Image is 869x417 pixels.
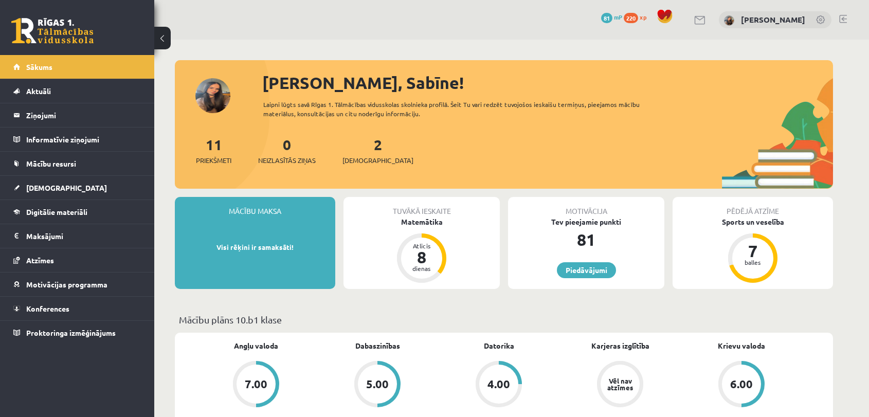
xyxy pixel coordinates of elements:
[737,243,768,259] div: 7
[591,340,649,351] a: Karjeras izglītība
[343,216,500,227] div: Matemātika
[559,361,681,409] a: Vēl nav atzīmes
[718,340,765,351] a: Krievu valoda
[438,361,559,409] a: 4.00
[13,273,141,296] a: Motivācijas programma
[26,159,76,168] span: Mācību resursi
[26,62,52,71] span: Sākums
[262,70,833,95] div: [PERSON_NAME], Sabīne!
[343,197,500,216] div: Tuvākā ieskaite
[245,378,267,390] div: 7.00
[681,361,802,409] a: 6.00
[640,13,646,21] span: xp
[406,249,437,265] div: 8
[13,297,141,320] a: Konferences
[13,248,141,272] a: Atzīmes
[26,183,107,192] span: [DEMOGRAPHIC_DATA]
[737,259,768,265] div: balles
[406,265,437,271] div: dienas
[673,216,833,227] div: Sports un veselība
[484,340,514,351] a: Datorika
[13,200,141,224] a: Digitālie materiāli
[487,378,510,390] div: 4.00
[26,86,51,96] span: Aktuāli
[355,340,400,351] a: Dabaszinības
[508,197,664,216] div: Motivācija
[195,361,317,409] a: 7.00
[673,216,833,284] a: Sports un veselība 7 balles
[557,262,616,278] a: Piedāvājumi
[258,135,316,166] a: 0Neizlasītās ziņas
[26,256,54,265] span: Atzīmes
[741,14,805,25] a: [PERSON_NAME]
[258,155,316,166] span: Neizlasītās ziņas
[724,15,734,26] img: Sabīne Eiklone
[13,128,141,151] a: Informatīvie ziņojumi
[317,361,438,409] a: 5.00
[624,13,638,23] span: 220
[673,197,833,216] div: Pēdējā atzīme
[13,55,141,79] a: Sākums
[263,100,658,118] div: Laipni lūgts savā Rīgas 1. Tālmācības vidusskolas skolnieka profilā. Šeit Tu vari redzēt tuvojošo...
[26,328,116,337] span: Proktoringa izmēģinājums
[196,155,231,166] span: Priekšmeti
[234,340,278,351] a: Angļu valoda
[508,216,664,227] div: Tev pieejamie punkti
[26,207,87,216] span: Digitālie materiāli
[26,224,141,248] legend: Maksājumi
[601,13,622,21] a: 81 mP
[175,197,335,216] div: Mācību maksa
[180,242,330,252] p: Visi rēķini ir samaksāti!
[26,304,69,313] span: Konferences
[614,13,622,21] span: mP
[601,13,612,23] span: 81
[13,79,141,103] a: Aktuāli
[508,227,664,252] div: 81
[26,103,141,127] legend: Ziņojumi
[366,378,389,390] div: 5.00
[624,13,651,21] a: 220 xp
[730,378,753,390] div: 6.00
[13,103,141,127] a: Ziņojumi
[606,377,635,391] div: Vēl nav atzīmes
[13,152,141,175] a: Mācību resursi
[11,18,94,44] a: Rīgas 1. Tālmācības vidusskola
[13,224,141,248] a: Maksājumi
[26,280,107,289] span: Motivācijas programma
[13,176,141,200] a: [DEMOGRAPHIC_DATA]
[26,128,141,151] legend: Informatīvie ziņojumi
[342,155,413,166] span: [DEMOGRAPHIC_DATA]
[196,135,231,166] a: 11Priekšmeti
[406,243,437,249] div: Atlicis
[343,216,500,284] a: Matemātika Atlicis 8 dienas
[179,313,829,327] p: Mācību plāns 10.b1 klase
[342,135,413,166] a: 2[DEMOGRAPHIC_DATA]
[13,321,141,345] a: Proktoringa izmēģinājums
